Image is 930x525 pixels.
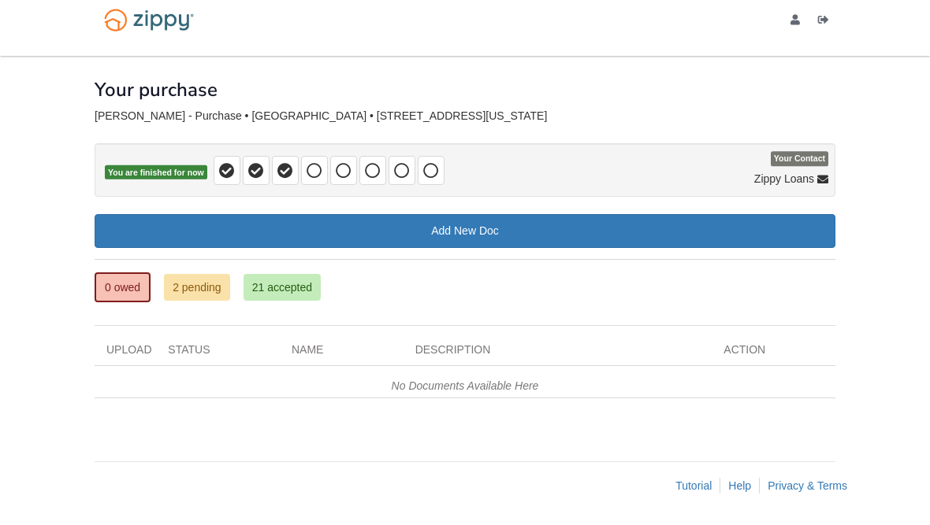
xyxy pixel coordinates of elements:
[404,342,712,365] div: Description
[712,342,835,365] div: Action
[156,342,280,365] div: Status
[280,342,404,365] div: Name
[790,14,806,30] a: edit profile
[95,109,835,123] div: [PERSON_NAME] - Purchase • [GEOGRAPHIC_DATA] • [STREET_ADDRESS][US_STATE]
[95,214,835,248] a: Add New Doc
[728,479,751,492] a: Help
[95,272,151,302] a: 0 owed
[95,79,218,100] h1: Your purchase
[754,171,814,187] span: Zippy Loans
[771,152,828,167] span: Your Contact
[95,2,203,39] img: Logo
[164,274,230,301] a: 2 pending
[675,479,712,492] a: Tutorial
[244,274,321,301] a: 21 accepted
[95,342,156,365] div: Upload
[818,14,835,30] a: Log out
[392,379,539,392] em: No Documents Available Here
[768,479,847,492] a: Privacy & Terms
[105,165,207,180] span: You are finished for now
